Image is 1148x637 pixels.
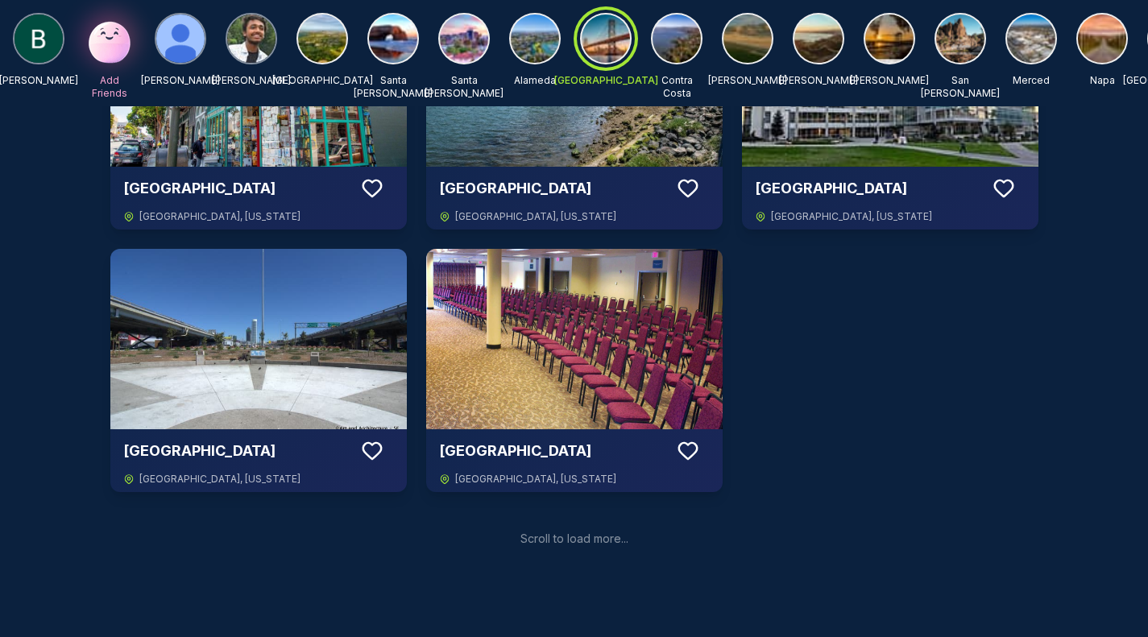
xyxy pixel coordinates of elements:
h3: [GEOGRAPHIC_DATA] [123,177,350,200]
img: Santa Clara [440,14,488,63]
p: [GEOGRAPHIC_DATA] [554,74,658,87]
img: San Mateo [298,14,346,63]
p: [PERSON_NAME] [779,74,858,87]
img: Matthew Miller [156,14,205,63]
img: Brendan Delumpa [15,14,63,63]
p: Napa [1090,74,1115,87]
p: [PERSON_NAME] [708,74,787,87]
p: Add Friends [84,74,135,100]
p: [PERSON_NAME] [141,74,220,87]
span: [GEOGRAPHIC_DATA] , [US_STATE] [139,210,300,223]
p: Contra Costa [651,74,702,100]
img: Santa Cruz [369,14,417,63]
h3: [GEOGRAPHIC_DATA] [123,440,350,462]
span: [GEOGRAPHIC_DATA] , [US_STATE] [771,210,932,223]
img: Add Friends [84,13,135,64]
img: Contra Costa [653,14,701,63]
img: San Benito [936,14,984,63]
span: [GEOGRAPHIC_DATA] , [US_STATE] [139,473,300,486]
img: Napa [1078,14,1126,63]
img: NIKHIL AGARWAL [227,14,276,63]
h3: [GEOGRAPHIC_DATA] [439,440,666,462]
p: San [PERSON_NAME] [921,74,1000,100]
img: Towers Conference Center [426,249,723,429]
p: Santa [PERSON_NAME] [354,74,433,100]
img: Marin [794,14,843,63]
span: [GEOGRAPHIC_DATA] , [US_STATE] [455,210,616,223]
img: Merced [1007,14,1055,63]
h3: [GEOGRAPHIC_DATA] [755,177,982,200]
p: Alameda [514,74,556,87]
p: [PERSON_NAME] [212,74,291,87]
img: Stanislaus [723,14,772,63]
img: Alameda [511,14,559,63]
span: [GEOGRAPHIC_DATA] , [US_STATE] [455,473,616,486]
p: Merced [1013,74,1050,87]
p: Santa [PERSON_NAME] [425,74,504,100]
img: 5th Street Plaza [110,249,407,429]
p: [GEOGRAPHIC_DATA] [272,74,373,87]
img: Solano [865,14,914,63]
h3: [GEOGRAPHIC_DATA] [439,177,666,200]
div: Scroll to load more... [520,531,628,547]
p: [PERSON_NAME] [850,74,929,87]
